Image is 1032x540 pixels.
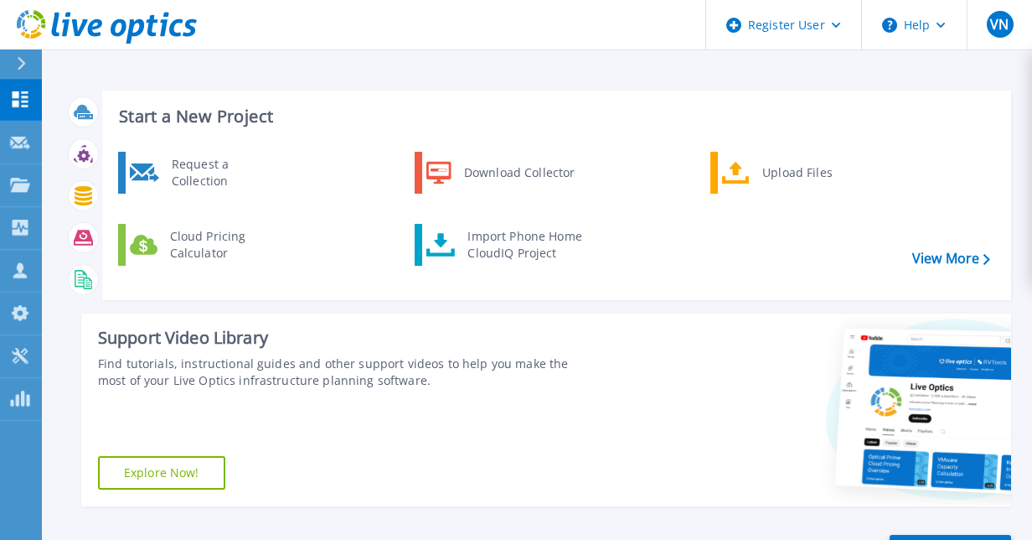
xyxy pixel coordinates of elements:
a: Explore Now! [98,456,225,490]
a: View More [912,251,990,267]
a: Download Collector [415,152,586,194]
div: Find tutorials, instructional guides and other support videos to help you make the most of your L... [98,356,580,389]
div: Import Phone Home CloudIQ Project [459,228,590,262]
a: Upload Files [710,152,882,194]
div: Cloud Pricing Calculator [162,228,286,262]
a: Request a Collection [118,152,290,194]
div: Download Collector [456,156,582,190]
div: Support Video Library [98,327,580,349]
div: Upload Files [754,156,878,190]
div: Request a Collection [163,156,286,190]
span: VN [990,18,1009,31]
a: Cloud Pricing Calculator [118,224,290,266]
h3: Start a New Project [119,107,989,126]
